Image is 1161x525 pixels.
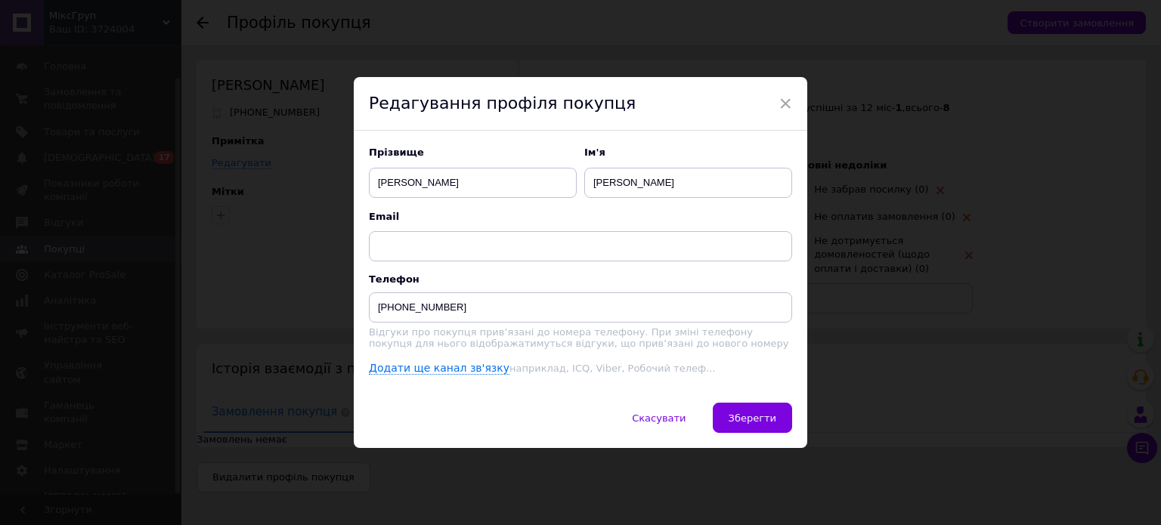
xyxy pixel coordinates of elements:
span: наприклад, ICQ, Viber, Робочий телеф... [509,363,715,374]
span: × [779,91,792,116]
span: Прізвище [369,146,577,159]
span: Скасувати [632,412,686,424]
input: +38 096 0000000 [369,292,792,323]
p: Відгуки про покупця привʼязані до номера телефону. При зміні телефону покупця для нього відобража... [369,326,792,349]
input: Наприклад: Іван [584,168,792,198]
div: Редагування профіля покупця [354,77,807,131]
input: Наприклад: Іванов [369,168,577,198]
a: Додати ще канал зв'язку [369,362,509,375]
button: Скасувати [616,403,701,433]
p: Телефон [369,273,792,285]
button: Зберегти [713,403,792,433]
span: Зберегти [729,412,776,424]
span: Email [369,210,792,224]
span: Ім'я [584,146,792,159]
